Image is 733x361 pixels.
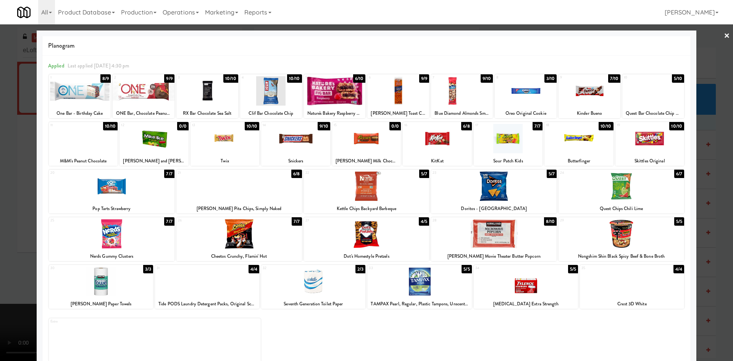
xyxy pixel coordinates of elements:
div: Tide PODS Laundry Detergent Packs, Original Scent, 16 Count [156,299,258,309]
div: Crest 3D White [581,299,683,309]
div: [MEDICAL_DATA] Extra Strength [475,299,577,309]
div: Nongshim Shin Black Spicy Beef & Bone Broth [560,252,683,261]
div: Skittles Original [617,156,683,166]
div: 354/4Crest 3D White [580,265,684,309]
div: Quest Bar Chocolate Chip Cookie Dough [623,109,683,118]
div: 9/10 [481,74,493,83]
div: 6 [369,74,398,81]
div: 12 [121,122,154,128]
div: Nongshim Shin Black Spicy Beef & Bone Broth [559,252,684,261]
div: Butterfinger [544,156,613,166]
div: 6/7 [674,170,684,178]
div: [PERSON_NAME] Milk Chocolate Peanut Butter [332,156,401,166]
div: Nature's Bakery Raspberry Fig Bar [304,109,366,118]
div: 30 [50,265,101,271]
div: 267/7Cheetos Crunchy, Flamin' Hot [176,217,302,261]
div: Cheetos Crunchy, Flamin' Hot [176,252,302,261]
div: 2 [114,74,144,81]
div: [PERSON_NAME] Movie Theater Butter Popcorn [432,252,555,261]
div: TAMPAX Pearl, Regular, Plastic Tampons, Unscented [368,299,470,309]
div: Tide PODS Laundry Detergent Packs, Original Scent, 16 Count [155,299,259,309]
div: 322/3Seventh Generation Toilet Paper [261,265,365,309]
div: 29 [560,217,621,224]
div: Clif Bar Chocolate Chip [241,109,301,118]
div: 10 [624,74,653,81]
div: Quest Chips Chili Lime [560,204,683,213]
div: 20 [50,170,111,176]
div: 23 [433,170,494,176]
span: Last applied [DATE] 4:30 pm [68,62,129,69]
div: 3/10 [544,74,557,83]
div: Pop Tarts Strawberry [50,204,173,213]
div: 2/3 [355,265,365,273]
div: [PERSON_NAME] Movie Theater Butter Popcorn [431,252,557,261]
div: [PERSON_NAME] Pita Chips, Simply Naked [178,204,301,213]
div: 33 [369,265,420,271]
div: 235/7Doritos - [GEOGRAPHIC_DATA] [431,170,557,213]
div: 19 [617,122,650,128]
div: 34 [475,265,526,271]
div: 274/5Dot's Homestyle Pretzels [304,217,429,261]
div: 28 [433,217,494,224]
div: Cheetos Crunchy, Flamin' Hot [178,252,301,261]
div: 25 [50,217,111,224]
div: KitKat [404,156,470,166]
div: 18/9One Bar - Birthday Cake [49,74,111,118]
div: 295/5Nongshim Shin Black Spicy Beef & Bone Broth [559,217,684,261]
div: 207/7Pop Tarts Strawberry [49,170,174,213]
div: 8 [496,74,526,81]
div: 56/10Nature's Bakery Raspberry Fig Bar [304,74,366,118]
div: 1310/10Twix [191,122,259,166]
div: Twix [192,156,258,166]
div: 10/10 [223,74,238,83]
div: 9/10 [318,122,330,130]
div: Kettle Chips Backyard Barbeque [305,204,428,213]
div: 9/9 [419,74,429,83]
div: 177/7Sour Patch Kids [474,122,542,166]
div: 22 [305,170,366,176]
div: 303/3[PERSON_NAME] Paper Towels [49,265,153,309]
div: TAMPAX Pearl, Regular, Plastic Tampons, Unscented [367,299,471,309]
div: Twix [191,156,259,166]
div: Skittles Original [615,156,684,166]
div: 10/10 [287,74,302,83]
div: [PERSON_NAME] and [PERSON_NAME] Original [119,156,188,166]
div: Dot's Homestyle Pretzels [304,252,429,261]
div: 1810/10Butterfinger [544,122,613,166]
div: 9 [560,74,589,81]
div: 15 [334,122,366,128]
div: Doritos - [GEOGRAPHIC_DATA] [432,204,555,213]
div: 5/5 [568,265,578,273]
div: 0/0 [389,122,401,130]
div: One Bar - Birthday Cake [50,109,110,118]
div: 6/8 [461,122,471,130]
div: 166/8KitKat [403,122,471,166]
div: 4/4 [673,265,684,273]
div: 4/5 [419,217,429,226]
div: Kinder Bueno [560,109,619,118]
div: 8/10 [544,217,557,226]
div: 5/5 [674,217,684,226]
div: ONE Bar, Chocolate Peanut Butter Cup [113,109,174,118]
div: Blue Diamond Almonds Smokehouse [431,109,493,118]
div: Nerds Gummy Clusters [49,252,174,261]
span: Planogram [48,40,685,51]
div: 150/0[PERSON_NAME] Milk Chocolate Peanut Butter [332,122,401,166]
div: 1910/10Skittles Original [615,122,684,166]
div: KitKat [403,156,471,166]
div: 31 [157,265,207,271]
div: [PERSON_NAME] Paper Towels [50,299,152,309]
div: RX Bar Chocolate Sea Salt [178,109,237,118]
div: 10/10 [103,122,118,130]
div: M&M's Peanut Chocolate [50,156,116,166]
div: 105/10Quest Bar Chocolate Chip Cookie Dough [622,74,684,118]
div: 8/9 [100,74,111,83]
div: 35 [581,265,632,271]
div: 257/7Nerds Gummy Clusters [49,217,174,261]
div: [PERSON_NAME] Pita Chips, Simply Naked [176,204,302,213]
div: Seventh Generation Toilet Paper [261,299,365,309]
div: Pop Tarts Strawberry [49,204,174,213]
div: 10/10 [599,122,614,130]
div: Quest Chips Chili Lime [559,204,684,213]
span: Applied [48,62,65,69]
